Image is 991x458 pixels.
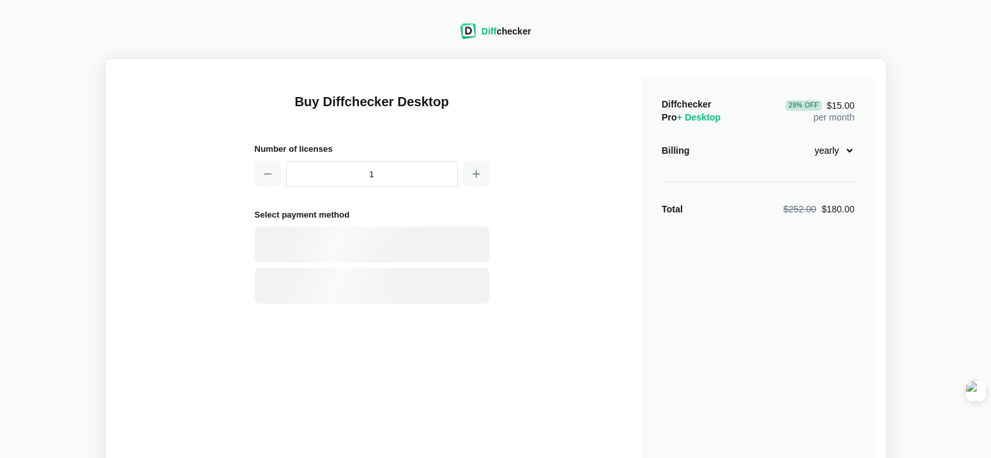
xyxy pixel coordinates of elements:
img: Diffchecker logo [460,23,476,39]
span: Diff [481,26,496,36]
h2: Select payment method [255,208,489,222]
strong: Total [662,204,683,214]
a: Diffchecker logoDiffchecker [460,31,531,41]
span: Diffchecker [662,99,711,109]
span: $15.00 [786,100,854,111]
h1: Buy Diffchecker Desktop [255,93,489,126]
div: 29 % Off [786,100,821,111]
input: 1 [286,161,458,187]
div: checker [481,25,531,38]
span: $252.00 [783,204,816,214]
div: Billing [662,144,690,157]
span: Pro [662,112,721,122]
h2: Number of licenses [255,142,489,156]
span: + Desktop [677,112,721,122]
div: per month [786,98,854,124]
div: $180.00 [783,203,854,216]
